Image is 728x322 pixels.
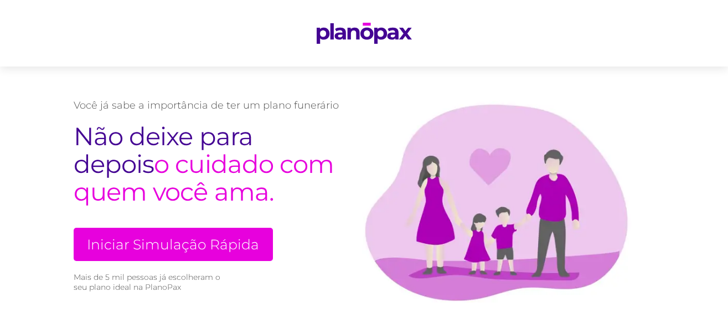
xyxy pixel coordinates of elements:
img: family [339,89,655,303]
p: Você já sabe a importância de ter um plano funerário [74,99,339,111]
small: Mais de 5 mil pessoas já escolheram o seu plano ideal na PlanoPax [74,272,226,292]
a: Iniciar Simulação Rápida [74,228,273,261]
h2: o cuidado com quem você ama. [74,122,339,206]
span: Não deixe para depois [74,121,253,179]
